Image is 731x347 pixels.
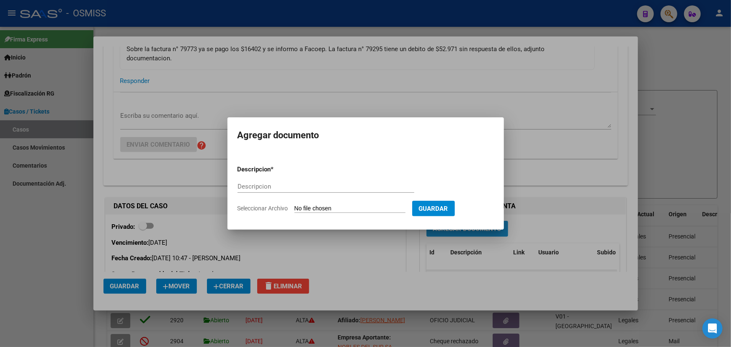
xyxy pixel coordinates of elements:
[412,201,455,216] button: Guardar
[703,319,723,339] div: Open Intercom Messenger
[238,165,315,174] p: Descripcion
[419,205,448,212] span: Guardar
[238,127,494,143] h2: Agregar documento
[238,205,288,212] span: Seleccionar Archivo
